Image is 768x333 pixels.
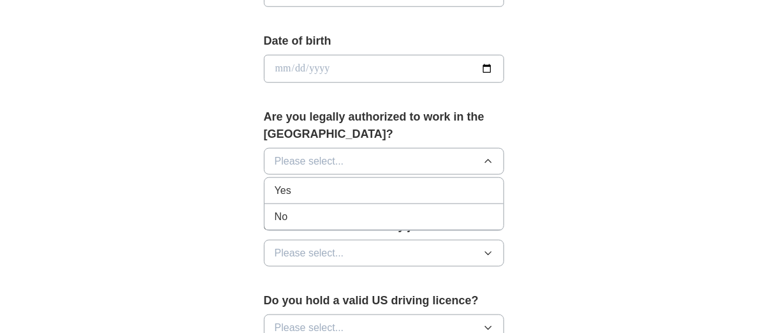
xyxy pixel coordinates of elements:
button: Please select... [264,240,505,267]
label: Are you legally authorized to work in the [GEOGRAPHIC_DATA]? [264,108,505,143]
span: Yes [275,183,291,198]
button: Please select... [264,148,505,175]
label: Do you hold a valid US driving licence? [264,292,505,309]
span: Please select... [275,246,344,261]
span: No [275,209,287,225]
label: Date of birth [264,33,505,50]
span: Please select... [275,154,344,169]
